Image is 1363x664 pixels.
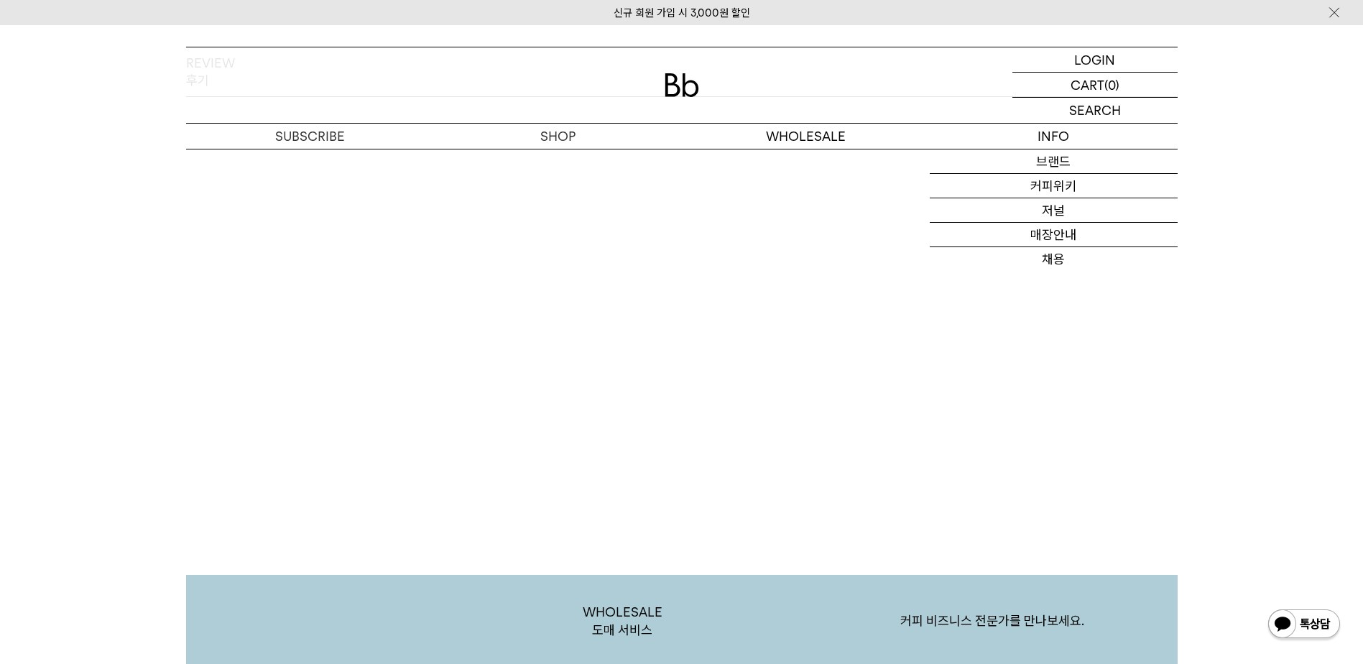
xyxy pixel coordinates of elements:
[682,124,930,149] p: WHOLESALE
[434,124,682,149] a: SHOP
[1012,47,1178,73] a: LOGIN
[1071,73,1104,97] p: CART
[614,6,750,19] a: 신규 회원 가입 시 3,000원 할인
[930,198,1178,223] a: 저널
[186,124,434,149] a: SUBSCRIBE
[808,584,1178,658] p: 커피 비즈니스 전문가를 만나보세요.
[1012,73,1178,98] a: CART (0)
[665,73,699,97] img: 로고
[1104,73,1119,97] p: (0)
[1074,47,1115,72] p: LOGIN
[930,149,1178,174] a: 브랜드
[930,174,1178,198] a: 커피위키
[930,223,1178,247] a: 매장안내
[1069,98,1121,123] p: SEARCH
[930,124,1178,149] p: INFO
[930,247,1178,272] a: 채용
[1267,608,1341,642] img: 카카오톡 채널 1:1 채팅 버튼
